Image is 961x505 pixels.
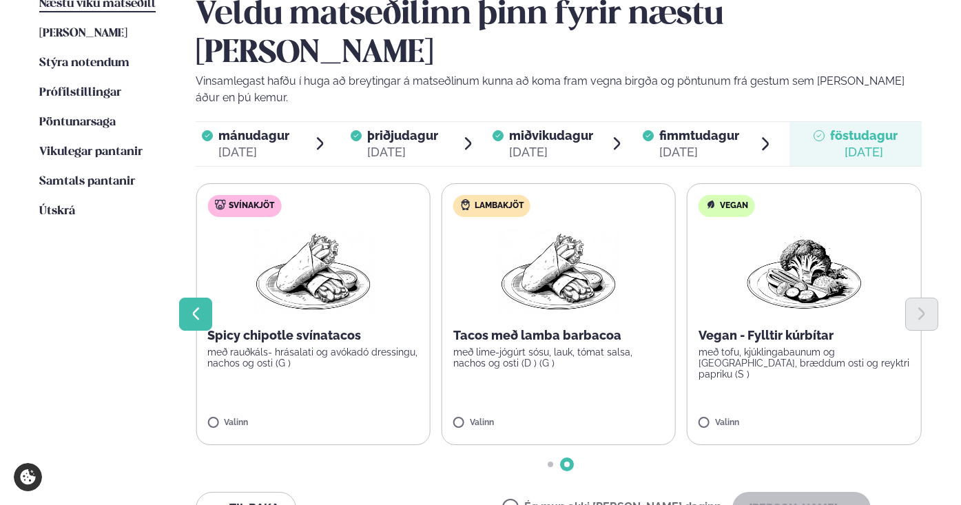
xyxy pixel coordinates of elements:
[367,128,438,143] span: þriðjudagur
[196,73,921,106] p: Vinsamlegast hafðu í huga að breytingar á matseðlinum kunna að koma fram vegna birgða og pöntunum...
[39,174,135,190] a: Samtals pantanir
[39,55,130,72] a: Stýra notendum
[905,298,938,331] button: Next slide
[207,347,418,369] p: með rauðkáls- hrásalati og avókadó dressingu, nachos og osti (G )
[253,228,374,316] img: Wraps.png
[214,199,225,210] img: pork.svg
[39,146,143,158] span: Vikulegar pantanir
[460,199,471,210] img: Lamb.svg
[39,203,75,220] a: Útskrá
[39,87,121,99] span: Prófílstillingar
[39,57,130,69] span: Stýra notendum
[207,327,418,344] p: Spicy chipotle svínatacos
[705,199,716,210] img: Vegan.svg
[39,144,143,161] a: Vikulegar pantanir
[498,228,619,316] img: Wraps.png
[39,85,121,101] a: Prófílstillingar
[39,205,75,217] span: Útskrá
[367,144,438,161] div: [DATE]
[659,144,739,161] div: [DATE]
[39,114,116,131] a: Pöntunarsaga
[39,28,127,39] span: [PERSON_NAME]
[39,116,116,128] span: Pöntunarsaga
[453,327,664,344] p: Tacos með lamba barbacoa
[699,347,909,380] p: með tofu, kjúklingabaunum og [GEOGRAPHIC_DATA], bræddum osti og reyktri papriku (S )
[548,462,553,467] span: Go to slide 1
[564,462,570,467] span: Go to slide 2
[453,347,664,369] p: með lime-jógúrt sósu, lauk, tómat salsa, nachos og osti (D ) (G )
[179,298,212,331] button: Previous slide
[830,144,898,161] div: [DATE]
[218,144,289,161] div: [DATE]
[218,128,289,143] span: mánudagur
[475,200,524,212] span: Lambakjöt
[743,228,865,316] img: Vegan.png
[699,327,909,344] p: Vegan - Fylltir kúrbítar
[659,128,739,143] span: fimmtudagur
[229,200,274,212] span: Svínakjöt
[509,144,593,161] div: [DATE]
[39,176,135,187] span: Samtals pantanir
[830,128,898,143] span: föstudagur
[509,128,593,143] span: miðvikudagur
[39,25,127,42] a: [PERSON_NAME]
[720,200,748,212] span: Vegan
[14,463,42,491] a: Cookie settings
